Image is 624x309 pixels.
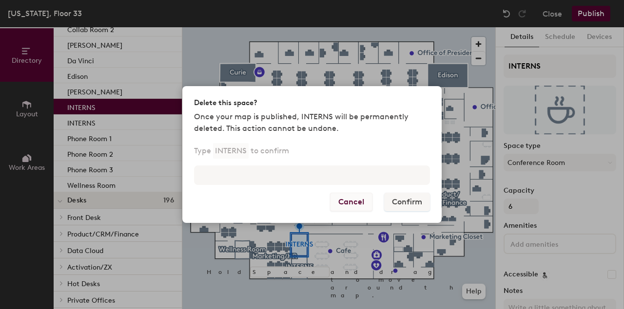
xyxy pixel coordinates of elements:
[194,143,289,159] p: Type to confirm
[194,98,257,108] h2: Delete this space?
[213,143,249,159] p: INTERNS
[330,193,372,211] button: Cancel
[194,111,430,134] p: Once your map is published, INTERNS will be permanently deleted. This action cannot be undone.
[384,193,430,211] button: Confirm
